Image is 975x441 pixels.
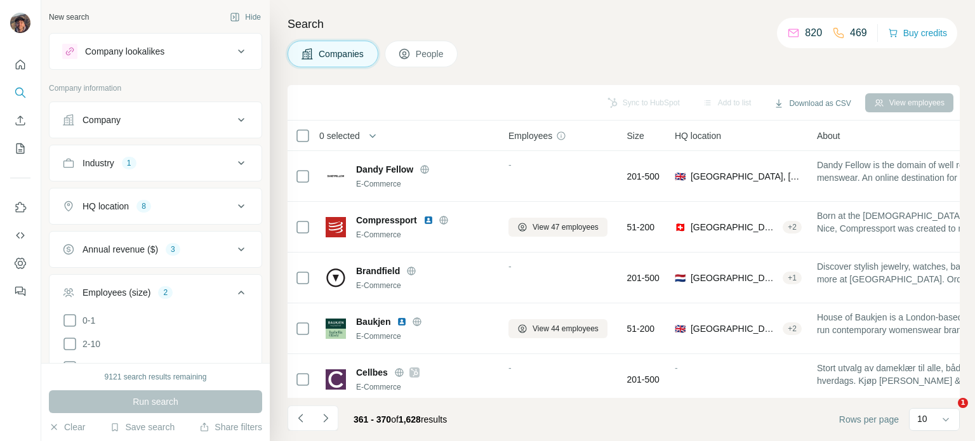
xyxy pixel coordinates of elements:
span: View 47 employees [533,221,599,233]
button: Company lookalikes [50,36,262,67]
div: HQ location [83,200,129,213]
span: Baukjen [356,315,390,328]
button: Buy credits [888,24,947,42]
span: People [416,48,445,60]
span: Cellbes [356,366,388,379]
span: 🇬🇧 [675,322,686,335]
span: 11-50 [77,361,105,374]
div: + 2 [783,323,802,334]
div: 9121 search results remaining [105,371,207,383]
p: Company information [49,82,262,94]
span: Rows per page [839,413,899,426]
button: Download as CSV [765,94,859,113]
button: Use Surfe on LinkedIn [10,196,30,219]
span: 201-500 [627,170,660,183]
span: - [508,363,512,373]
div: + 1 [783,272,802,284]
div: Company [83,114,121,126]
span: results [354,414,447,425]
button: Navigate to previous page [288,405,313,431]
img: Logo of Brandfield [326,268,346,288]
span: HQ location [675,129,721,142]
img: Logo of Cellbes [326,369,346,390]
h4: Search [288,15,960,33]
span: 361 - 370 [354,414,391,425]
button: View 47 employees [508,218,607,237]
span: [GEOGRAPHIC_DATA], [GEOGRAPHIC_DATA] [691,322,778,335]
button: Save search [110,421,175,433]
button: Company [50,105,262,135]
img: Avatar [10,13,30,33]
button: Hide [221,8,270,27]
div: New search [49,11,89,23]
div: E-Commerce [356,178,493,190]
button: Quick start [10,53,30,76]
button: Dashboard [10,252,30,275]
button: Use Surfe API [10,224,30,247]
button: Navigate to next page [313,405,338,431]
span: 1,628 [399,414,421,425]
span: - [508,261,512,272]
div: E-Commerce [356,280,493,291]
span: Brandfield [356,265,400,277]
span: 201-500 [627,272,660,284]
img: LinkedIn logo [397,317,407,327]
div: 2 [158,287,173,298]
div: E-Commerce [356,229,493,240]
span: Employees [508,129,552,142]
span: 0-1 [77,314,95,327]
div: E-Commerce [356,381,493,393]
button: Clear [49,421,85,433]
p: 469 [850,25,867,41]
span: 51-200 [627,221,655,234]
img: Logo of Compressport [326,217,346,237]
span: of [391,414,399,425]
div: 8 [136,201,151,212]
div: Company lookalikes [85,45,164,58]
div: Industry [83,157,114,169]
button: Share filters [199,421,262,433]
button: Industry1 [50,148,262,178]
button: Enrich CSV [10,109,30,132]
span: 2-10 [77,338,100,350]
span: 0 selected [319,129,360,142]
span: View 44 employees [533,323,599,334]
span: Compressport [356,214,417,227]
div: 3 [166,244,180,255]
span: 201-500 [627,373,660,386]
div: Employees (size) [83,286,150,299]
button: View 44 employees [508,319,607,338]
button: My lists [10,137,30,160]
span: [GEOGRAPHIC_DATA], [GEOGRAPHIC_DATA]|[GEOGRAPHIC_DATA] [691,272,778,284]
span: About [817,129,840,142]
div: + 2 [783,221,802,233]
button: Annual revenue ($)3 [50,234,262,265]
button: Employees (size)2 [50,277,262,313]
div: E-Commerce [356,331,493,342]
div: Annual revenue ($) [83,243,158,256]
span: 🇬🇧 [675,170,686,183]
span: - [508,160,512,170]
button: Feedback [10,280,30,303]
span: Companies [319,48,365,60]
span: 🇨🇭 [675,221,686,234]
p: 10 [917,412,927,425]
span: 🇳🇱 [675,272,686,284]
img: Logo of Dandy Fellow [326,173,346,180]
iframe: Intercom live chat [932,398,962,428]
img: LinkedIn logo [423,215,434,225]
button: Search [10,81,30,104]
span: Size [627,129,644,142]
span: 51-200 [627,322,655,335]
span: [GEOGRAPHIC_DATA], [GEOGRAPHIC_DATA] [691,221,778,234]
div: 1 [122,157,136,169]
span: Dandy Fellow [356,163,413,176]
span: [GEOGRAPHIC_DATA], [GEOGRAPHIC_DATA] [691,170,802,183]
span: - [675,363,678,373]
span: 1 [958,398,968,408]
p: 820 [805,25,822,41]
button: HQ location8 [50,191,262,221]
img: Logo of Baukjen [326,319,346,339]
